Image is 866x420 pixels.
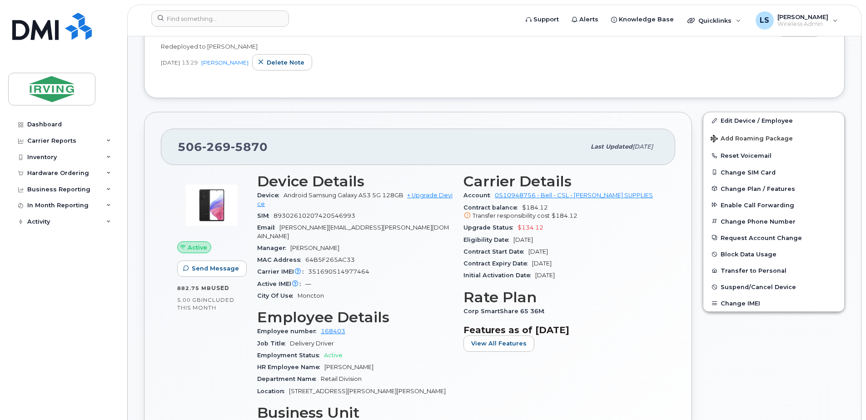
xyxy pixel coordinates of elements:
[703,197,844,213] button: Enable Call Forwarding
[703,230,844,246] button: Request Account Change
[463,289,659,305] h3: Rate Plan
[463,204,659,220] span: $184.12
[473,212,550,219] span: Transfer responsibility cost
[698,17,732,24] span: Quicklinks
[231,140,268,154] span: 5870
[552,212,577,219] span: $184.12
[528,248,548,255] span: [DATE]
[290,340,334,347] span: Delivery Driver
[565,10,605,29] a: Alerts
[151,10,289,27] input: Find something...
[518,224,543,231] span: $134.12
[703,147,844,164] button: Reset Voicemail
[777,20,828,28] span: Wireless Admin
[721,284,796,290] span: Suspend/Cancel Device
[192,264,239,273] span: Send Message
[252,54,312,70] button: Delete note
[711,135,793,144] span: Add Roaming Package
[298,292,324,299] span: Moncton
[289,388,446,395] span: [STREET_ADDRESS][PERSON_NAME][PERSON_NAME]
[532,260,552,267] span: [DATE]
[591,143,632,150] span: Last updated
[177,297,201,303] span: 5.00 GB
[257,340,290,347] span: Job Title
[703,180,844,197] button: Change Plan / Features
[177,296,234,311] span: included this month
[178,140,268,154] span: 506
[257,328,321,335] span: Employee number
[533,15,559,24] span: Support
[321,328,345,335] a: 168403
[201,59,249,66] a: [PERSON_NAME]
[721,201,794,208] span: Enable Call Forwarding
[257,173,453,190] h3: Device Details
[257,280,305,287] span: Active IMEI
[703,112,844,129] a: Edit Device / Employee
[305,280,311,287] span: —
[513,236,533,243] span: [DATE]
[681,11,747,30] div: Quicklinks
[463,272,535,279] span: Initial Activation Date
[257,268,308,275] span: Carrier IMEI
[177,260,247,277] button: Send Message
[519,10,565,29] a: Support
[703,279,844,295] button: Suspend/Cancel Device
[182,59,198,66] span: 13:29
[760,15,769,26] span: LS
[257,224,279,231] span: Email
[257,245,290,251] span: Manager
[463,204,522,211] span: Contract balance
[257,375,321,382] span: Department Name
[324,364,373,370] span: [PERSON_NAME]
[257,212,274,219] span: SIM
[284,192,403,199] span: Android Samsung Galaxy A53 5G 128GB
[619,15,674,24] span: Knowledge Base
[177,285,211,291] span: 882.75 MB
[463,260,532,267] span: Contract Expiry Date
[463,335,534,352] button: View All Features
[321,375,362,382] span: Retail Division
[161,59,180,66] span: [DATE]
[463,248,528,255] span: Contract Start Date
[777,13,828,20] span: [PERSON_NAME]
[535,272,555,279] span: [DATE]
[579,15,598,24] span: Alerts
[257,309,453,325] h3: Employee Details
[605,10,680,29] a: Knowledge Base
[257,352,324,359] span: Employment Status
[324,352,343,359] span: Active
[257,192,284,199] span: Device
[721,185,795,192] span: Change Plan / Features
[463,325,659,335] h3: Features as of [DATE]
[290,245,339,251] span: [PERSON_NAME]
[749,11,844,30] div: Lisa Soucy
[257,192,453,207] a: + Upgrade Device
[202,140,231,154] span: 269
[463,173,659,190] h3: Carrier Details
[211,285,229,291] span: used
[161,43,258,50] span: Redeployed to [PERSON_NAME]
[463,236,513,243] span: Eligibility Date
[463,192,495,199] span: Account
[274,212,355,219] span: 89302610207420546993
[257,292,298,299] span: City Of Use
[257,388,289,395] span: Location
[703,164,844,180] button: Change SIM Card
[703,295,844,311] button: Change IMEI
[471,339,527,348] span: View All Features
[703,262,844,279] button: Transfer to Personal
[495,192,653,199] a: 0510948756 - Bell - CSL - [PERSON_NAME] SUPPLIES
[305,256,355,263] span: 64B5F265AC33
[257,256,305,263] span: MAC Address
[308,268,369,275] span: 351690514977464
[188,243,207,252] span: Active
[257,364,324,370] span: HR Employee Name
[184,178,239,232] img: image20231002-3703462-kjv75p.jpeg
[463,308,549,315] span: Corp SmartShare 65 36M
[463,224,518,231] span: Upgrade Status
[703,129,844,147] button: Add Roaming Package
[632,143,653,150] span: [DATE]
[703,213,844,230] button: Change Phone Number
[267,58,304,67] span: Delete note
[703,246,844,262] button: Block Data Usage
